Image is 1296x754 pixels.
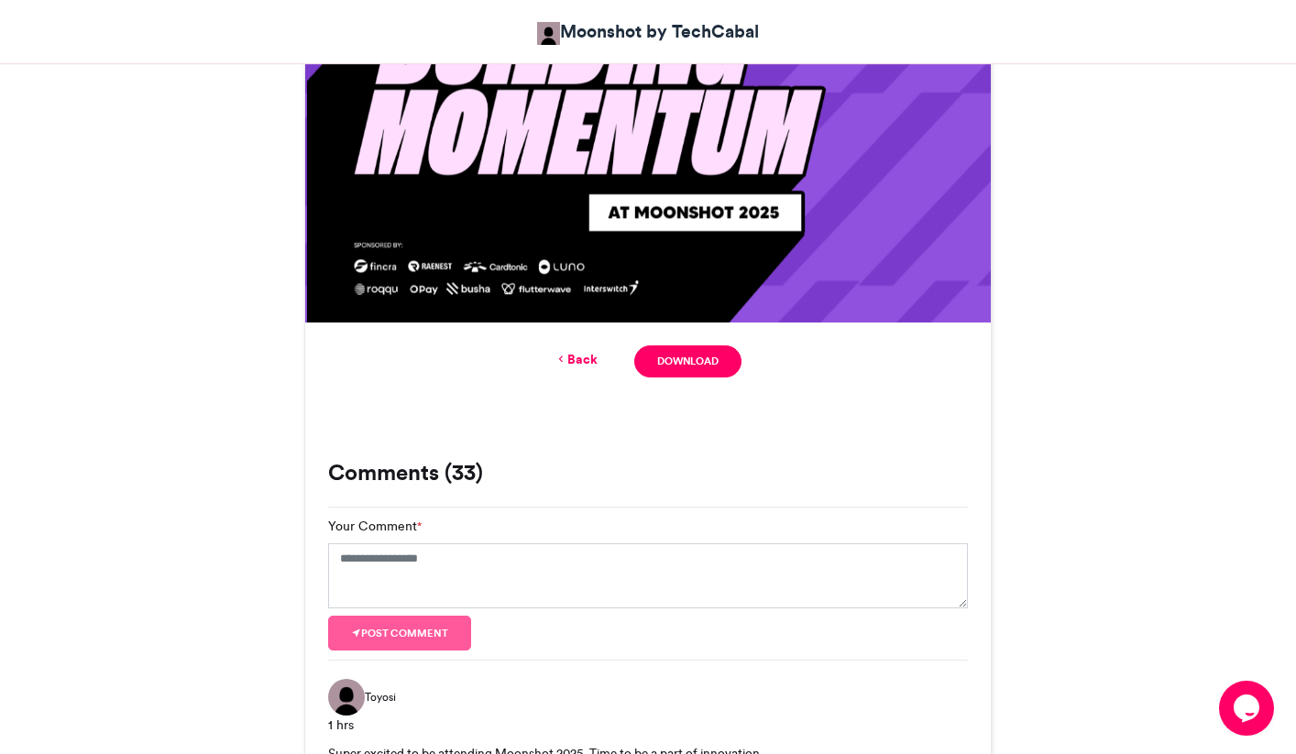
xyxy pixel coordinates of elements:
span: Toyosi [365,689,396,705]
button: Post comment [328,616,471,650]
h3: Comments (33) [328,462,968,484]
iframe: chat widget [1219,681,1278,736]
img: Toyosi [328,679,365,716]
label: Your Comment [328,517,422,536]
a: Moonshot by TechCabal [537,18,759,45]
div: 1 hrs [328,716,968,735]
img: Moonshot by TechCabal [537,22,560,45]
a: Download [634,345,741,377]
a: Back [555,350,598,369]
